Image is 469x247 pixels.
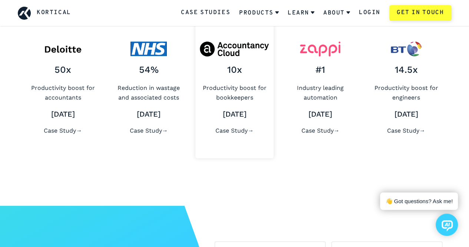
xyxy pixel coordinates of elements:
[367,25,445,158] a: BT Global Services client logo14.5xProductivity boost for engineers[DATE]Case Study→
[281,25,359,158] a: Zappi client logo#1Industry leading automation[DATE]Case Study→
[37,8,71,18] a: Kortical
[371,62,442,77] p: 14.5x
[109,25,188,158] a: NHS client logo54%Reduction in wastage and associated costs[DATE]Case Study→
[27,62,98,77] p: 50x
[389,5,451,21] a: Get in touch
[285,62,356,77] p: #1
[239,3,279,23] a: Products
[76,127,82,134] span: →
[130,127,168,134] span: Case Study
[371,83,442,102] p: Productivity boost for engineers
[131,42,166,56] img: NHS client logo
[27,83,98,102] p: Productivity boost for accountants
[215,127,254,134] span: Case Study
[181,8,230,18] a: Case Studies
[42,42,84,56] img: Deloitte client logo
[323,3,350,23] a: About
[199,83,270,102] p: Productivity boost for bookkeepers
[195,25,274,158] a: The Accountancy Cloud client logo10xProductivity boost for bookkeepers[DATE]Case Study→
[24,25,102,158] a: Deloitte client logo50xProductivity boost for accountants[DATE]Case Study→
[301,127,339,134] span: Case Study
[113,108,184,120] p: [DATE]
[113,62,184,77] p: 54%
[371,108,442,120] p: [DATE]
[44,127,82,134] span: Case Study
[199,62,270,77] p: 10x
[387,127,425,134] span: Case Study
[285,83,356,102] p: Industry leading automation
[333,127,339,134] span: →
[300,42,340,56] img: Zappi client logo
[285,108,356,120] p: [DATE]
[199,108,270,120] p: [DATE]
[162,127,168,134] span: →
[391,42,422,56] img: BT Global Services client logo
[113,83,184,102] p: Reduction in wastage and associated costs
[27,108,98,120] p: [DATE]
[200,42,269,56] img: The Accountancy Cloud client logo
[248,127,254,134] span: →
[359,8,380,18] a: Login
[288,3,314,23] a: Learn
[419,127,425,134] span: →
